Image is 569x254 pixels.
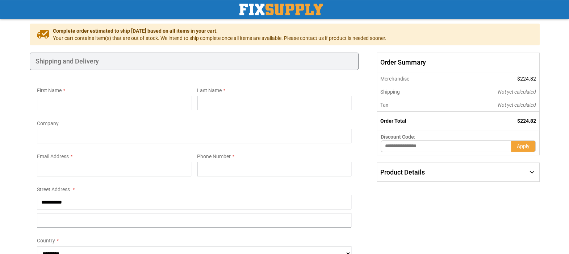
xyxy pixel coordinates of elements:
[37,238,55,243] span: Country
[511,140,536,152] button: Apply
[517,76,536,82] span: $224.82
[37,120,59,126] span: Company
[380,118,406,124] strong: Order Total
[37,187,70,192] span: Street Address
[37,153,69,159] span: Email Address
[239,4,323,15] a: store logo
[377,53,539,72] span: Order Summary
[517,118,536,124] span: $224.82
[30,53,359,70] div: Shipping and Delivery
[381,134,415,140] span: Discount Code:
[517,143,530,149] span: Apply
[380,168,425,176] span: Product Details
[498,89,536,95] span: Not yet calculated
[53,34,386,42] span: Your cart contains item(s) that are out of stock. We intend to ship complete once all items are a...
[380,89,400,95] span: Shipping
[37,87,62,93] span: First Name
[53,27,386,34] span: Complete order estimated to ship [DATE] based on all items in your cart.
[197,153,231,159] span: Phone Number
[197,87,222,93] span: Last Name
[239,4,323,15] img: Fix Industrial Supply
[377,98,449,112] th: Tax
[377,72,449,85] th: Merchandise
[498,102,536,108] span: Not yet calculated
